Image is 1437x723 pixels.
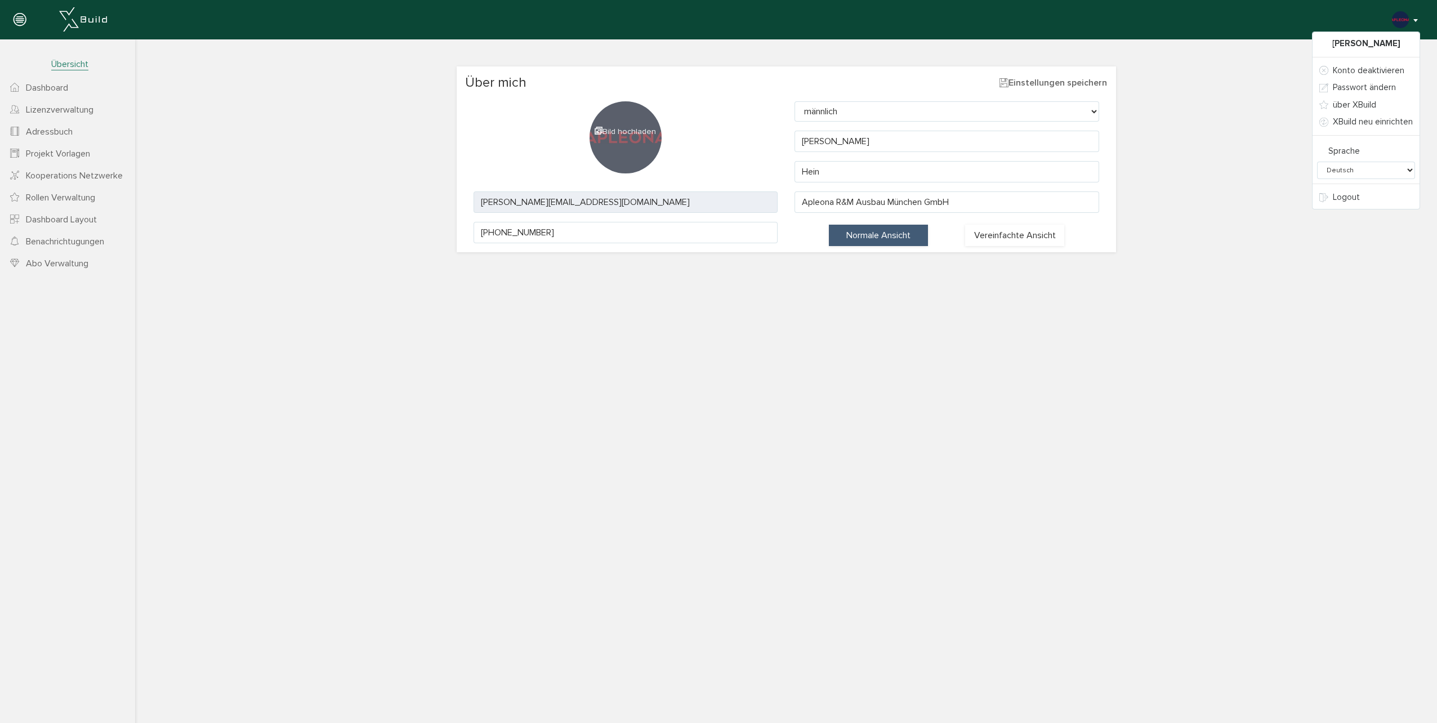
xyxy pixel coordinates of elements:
span: Logout [1333,192,1360,202]
input: Email [474,191,778,213]
a: über XBuild [1313,96,1420,114]
span: Rollen Verwaltung [26,192,95,203]
input: Vorname [795,131,1099,152]
span: Adressbuch [26,126,73,137]
span: [PERSON_NAME] [1313,35,1420,52]
a: Konto deaktivieren [1313,62,1420,79]
a: Logout [1313,189,1420,206]
p: Normale Ansicht [833,229,923,242]
span: Passwort ändern [1333,82,1396,92]
button: Bild hochladen [590,101,662,173]
button: Einstellungen speichern [999,75,1108,90]
input: Telefon [474,222,778,243]
span: Kooperations Netzwerke [26,170,123,181]
img: xBuild_Logo_Horizontal_White.png [59,7,107,32]
span: Konto deaktivieren [1333,65,1404,75]
a: XBuild neu einrichten [1313,113,1420,131]
span: XBuild neu einrichten [1333,117,1413,127]
a: Passwort ändern [1313,79,1420,96]
input: Firma [795,191,1099,213]
span: Projekt Vorlagen [26,148,90,159]
div: Chat-Widget [1381,669,1437,723]
span: Dashboard [26,82,68,93]
span: Lizenzverwaltung [26,104,93,115]
p: Vereinfachte Ansicht [970,229,1060,242]
span: Benachrichtugungen [26,236,104,247]
input: Nachname [795,161,1099,182]
span: Dashboard Layout [26,214,97,225]
span: Übersicht [51,59,88,70]
span: Sprache [1328,146,1360,156]
iframe: Chat Widget [1381,669,1437,723]
span: Abo Verwaltung [26,258,88,269]
h4: Über mich [465,75,1108,90]
span: über XBuild [1333,100,1376,110]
